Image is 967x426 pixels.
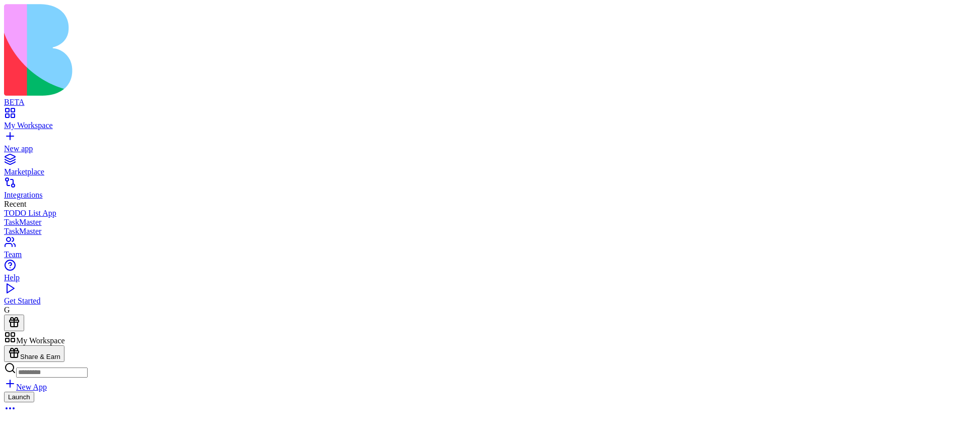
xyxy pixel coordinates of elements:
div: Marketplace [4,167,963,176]
a: BETA [4,89,963,107]
a: My Workspace [4,112,963,130]
span: G [4,306,10,314]
a: Help [4,264,963,282]
img: logo [4,4,409,96]
div: New app [4,144,963,153]
a: New app [4,135,963,153]
a: New App [4,383,47,391]
div: My Workspace [4,121,963,130]
div: Help [4,273,963,282]
a: Marketplace [4,158,963,176]
span: My Workspace [16,336,65,345]
a: Team [4,241,963,259]
a: TaskMaster [4,227,963,236]
div: Integrations [4,191,963,200]
div: Get Started [4,296,963,306]
button: Launch [4,392,34,402]
a: TaskMaster [4,218,963,227]
a: TODO List App [4,209,963,218]
span: Share & Earn [20,353,60,360]
button: Share & Earn [4,345,64,362]
div: BETA [4,98,963,107]
a: Get Started [4,287,963,306]
span: Recent [4,200,26,208]
a: Integrations [4,181,963,200]
div: Team [4,250,963,259]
